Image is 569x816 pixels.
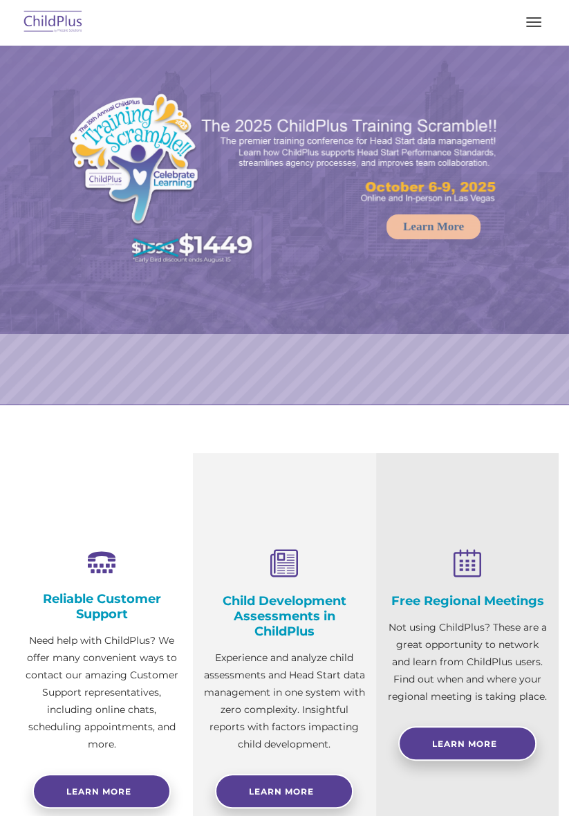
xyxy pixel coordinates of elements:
span: Learn More [432,739,497,749]
a: Learn more [32,774,171,808]
h4: Reliable Customer Support [21,591,183,622]
a: Learn More [398,726,537,761]
a: Learn More [215,774,353,808]
span: Learn More [249,786,314,797]
h4: Child Development Assessments in ChildPlus [203,593,365,639]
a: Learn More [386,214,481,239]
p: Not using ChildPlus? These are a great opportunity to network and learn from ChildPlus users. Fin... [386,619,548,705]
span: Learn more [66,786,131,797]
h4: Free Regional Meetings [386,593,548,609]
img: ChildPlus by Procare Solutions [21,6,86,39]
p: Experience and analyze child assessments and Head Start data management in one system with zero c... [203,649,365,753]
p: Need help with ChildPlus? We offer many convenient ways to contact our amazing Customer Support r... [21,632,183,753]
